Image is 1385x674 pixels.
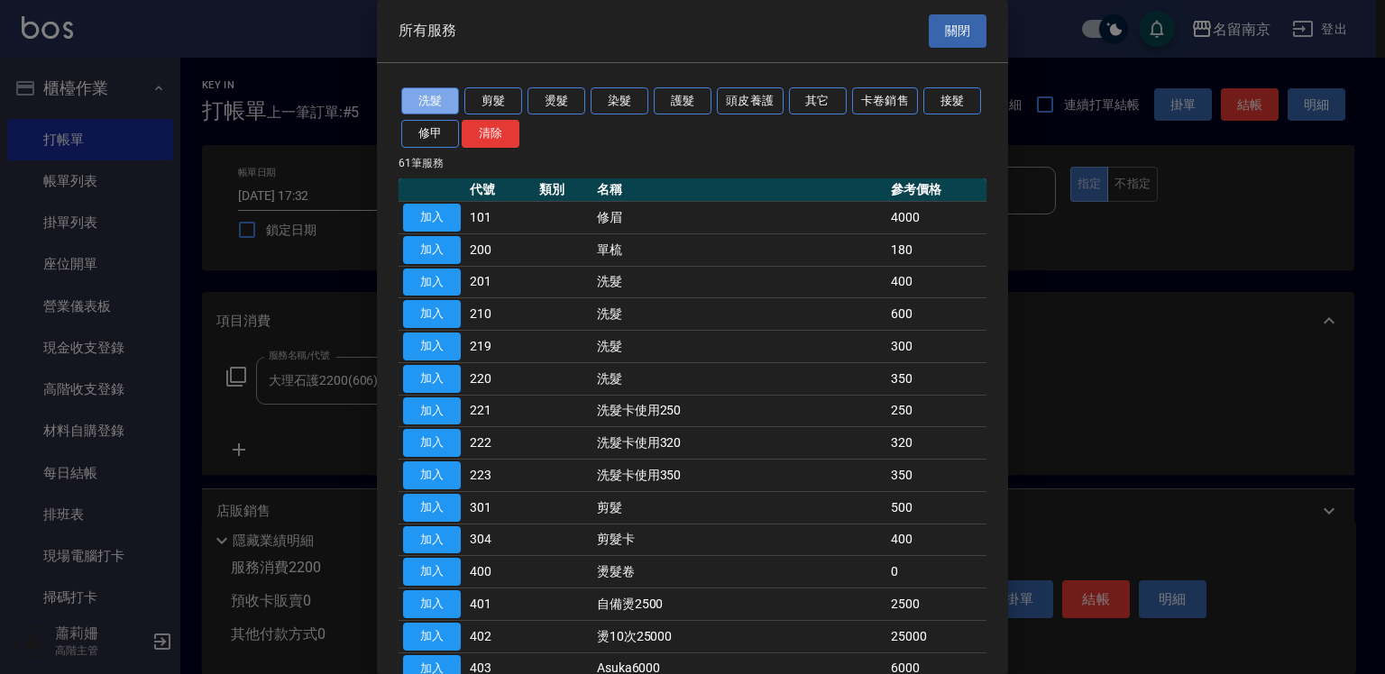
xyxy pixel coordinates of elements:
[592,178,886,202] th: 名稱
[465,298,535,331] td: 210
[592,427,886,460] td: 洗髮卡使用320
[592,233,886,266] td: 單梳
[886,556,986,588] td: 0
[465,331,535,363] td: 219
[465,491,535,524] td: 301
[886,362,986,395] td: 350
[886,588,986,621] td: 2500
[592,620,886,652] td: 燙10次25000
[465,524,535,556] td: 304
[886,427,986,460] td: 320
[401,87,459,115] button: 洗髮
[592,556,886,588] td: 燙髮卷
[403,332,461,360] button: 加入
[592,266,886,298] td: 洗髮
[399,22,456,40] span: 所有服務
[403,623,461,651] button: 加入
[403,397,461,425] button: 加入
[886,460,986,492] td: 350
[465,362,535,395] td: 220
[403,526,461,554] button: 加入
[535,178,592,202] th: 類別
[886,298,986,331] td: 600
[654,87,711,115] button: 護髮
[403,429,461,457] button: 加入
[886,620,986,652] td: 25000
[852,87,919,115] button: 卡卷銷售
[465,620,535,652] td: 402
[462,120,519,148] button: 清除
[886,202,986,234] td: 4000
[886,331,986,363] td: 300
[789,87,847,115] button: 其它
[403,236,461,264] button: 加入
[403,558,461,586] button: 加入
[592,524,886,556] td: 剪髮卡
[403,204,461,232] button: 加入
[465,202,535,234] td: 101
[465,427,535,460] td: 222
[929,14,986,48] button: 關閉
[465,266,535,298] td: 201
[403,494,461,522] button: 加入
[465,178,535,202] th: 代號
[403,590,461,618] button: 加入
[465,556,535,588] td: 400
[592,331,886,363] td: 洗髮
[592,298,886,331] td: 洗髮
[465,395,535,427] td: 221
[886,395,986,427] td: 250
[923,87,981,115] button: 接髮
[592,362,886,395] td: 洗髮
[886,524,986,556] td: 400
[591,87,648,115] button: 染髮
[403,461,461,489] button: 加入
[886,491,986,524] td: 500
[592,460,886,492] td: 洗髮卡使用350
[464,87,522,115] button: 剪髮
[592,491,886,524] td: 剪髮
[592,395,886,427] td: 洗髮卡使用250
[403,300,461,328] button: 加入
[886,233,986,266] td: 180
[399,155,986,171] p: 61 筆服務
[401,120,459,148] button: 修甲
[886,266,986,298] td: 400
[403,269,461,296] button: 加入
[465,460,535,492] td: 223
[592,588,886,621] td: 自備燙2500
[465,588,535,621] td: 401
[592,202,886,234] td: 修眉
[403,365,461,393] button: 加入
[886,178,986,202] th: 參考價格
[717,87,784,115] button: 頭皮養護
[527,87,585,115] button: 燙髮
[465,233,535,266] td: 200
